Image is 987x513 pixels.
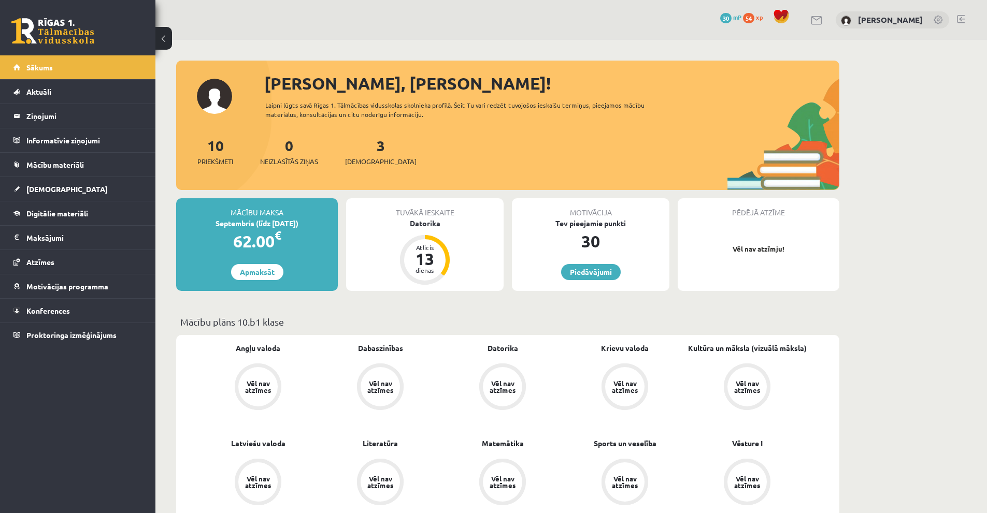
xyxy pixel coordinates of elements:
[363,438,398,449] a: Literatūra
[176,198,338,218] div: Mācību maksa
[264,71,839,96] div: [PERSON_NAME], [PERSON_NAME]!
[610,380,639,393] div: Vēl nav atzīmes
[688,343,807,354] a: Kultūra un māksla (vizuālā māksla)
[197,136,233,167] a: 10Priekšmeti
[346,198,504,218] div: Tuvākā ieskaite
[512,198,669,218] div: Motivācija
[358,343,403,354] a: Dabaszinības
[26,226,142,250] legend: Maksājumi
[594,438,656,449] a: Sports un veselība
[743,13,768,21] a: 54 xp
[720,13,732,23] span: 30
[441,459,564,507] a: Vēl nav atzīmes
[686,363,808,412] a: Vēl nav atzīmes
[366,380,395,393] div: Vēl nav atzīmes
[180,315,835,329] p: Mācību plāns 10.b1 klase
[841,16,851,26] img: Stepans Grigorjevs
[197,459,319,507] a: Vēl nav atzīmes
[720,13,741,21] a: 30 mP
[733,13,741,21] span: mP
[13,55,142,79] a: Sākums
[346,218,504,286] a: Datorika Atlicis 13 dienas
[26,160,84,169] span: Mācību materiāli
[260,136,318,167] a: 0Neizlasītās ziņas
[176,229,338,254] div: 62.00
[441,363,564,412] a: Vēl nav atzīmes
[482,438,524,449] a: Matemātika
[176,218,338,229] div: Septembris (līdz [DATE])
[319,459,441,507] a: Vēl nav atzīmes
[488,343,518,354] a: Datorika
[236,343,280,354] a: Angļu valoda
[512,218,669,229] div: Tev pieejamie punkti
[13,250,142,274] a: Atzīmes
[345,156,417,167] span: [DEMOGRAPHIC_DATA]
[26,257,54,267] span: Atzīmes
[13,104,142,128] a: Ziņojumi
[244,475,273,489] div: Vēl nav atzīmes
[260,156,318,167] span: Neizlasītās ziņas
[366,475,395,489] div: Vēl nav atzīmes
[512,229,669,254] div: 30
[26,184,108,194] span: [DEMOGRAPHIC_DATA]
[858,14,923,25] a: [PERSON_NAME]
[756,13,763,21] span: xp
[732,438,763,449] a: Vēsture I
[26,282,108,291] span: Motivācijas programma
[275,228,281,243] span: €
[346,218,504,229] div: Datorika
[488,475,517,489] div: Vēl nav atzīmes
[610,475,639,489] div: Vēl nav atzīmes
[231,264,283,280] a: Apmaksāt
[26,63,53,72] span: Sākums
[13,226,142,250] a: Maksājumi
[488,380,517,393] div: Vēl nav atzīmes
[13,323,142,347] a: Proktoringa izmēģinājums
[733,380,762,393] div: Vēl nav atzīmes
[26,128,142,152] legend: Informatīvie ziņojumi
[231,438,285,449] a: Latviešu valoda
[26,87,51,96] span: Aktuāli
[13,128,142,152] a: Informatīvie ziņojumi
[683,244,834,254] p: Vēl nav atzīmju!
[345,136,417,167] a: 3[DEMOGRAPHIC_DATA]
[319,363,441,412] a: Vēl nav atzīmes
[678,198,839,218] div: Pēdējā atzīme
[197,363,319,412] a: Vēl nav atzīmes
[26,104,142,128] legend: Ziņojumi
[13,201,142,225] a: Digitālie materiāli
[601,343,649,354] a: Krievu valoda
[561,264,621,280] a: Piedāvājumi
[26,209,88,218] span: Digitālie materiāli
[26,306,70,315] span: Konferences
[13,153,142,177] a: Mācību materiāli
[564,363,686,412] a: Vēl nav atzīmes
[13,80,142,104] a: Aktuāli
[265,100,663,119] div: Laipni lūgts savā Rīgas 1. Tālmācības vidusskolas skolnieka profilā. Šeit Tu vari redzēt tuvojošo...
[13,274,142,298] a: Motivācijas programma
[409,244,440,251] div: Atlicis
[564,459,686,507] a: Vēl nav atzīmes
[13,299,142,323] a: Konferences
[733,475,762,489] div: Vēl nav atzīmes
[409,251,440,267] div: 13
[743,13,754,23] span: 54
[13,177,142,201] a: [DEMOGRAPHIC_DATA]
[409,267,440,273] div: dienas
[11,18,94,44] a: Rīgas 1. Tālmācības vidusskola
[686,459,808,507] a: Vēl nav atzīmes
[197,156,233,167] span: Priekšmeti
[244,380,273,393] div: Vēl nav atzīmes
[26,330,117,340] span: Proktoringa izmēģinājums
